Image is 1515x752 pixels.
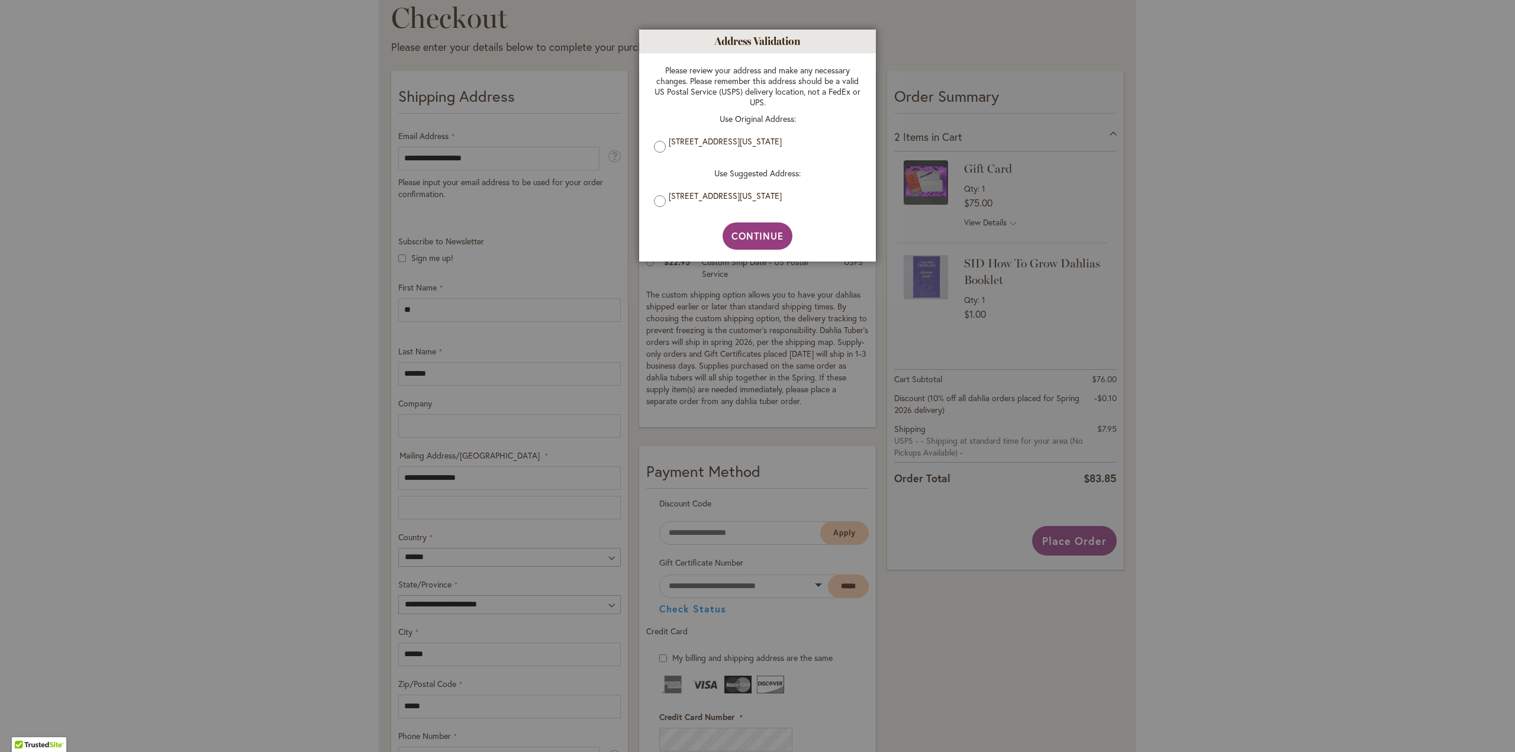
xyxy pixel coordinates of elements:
[654,168,861,179] p: Use Suggested Address:
[654,65,861,108] p: Please review your address and make any necessary changes. Please remember this address should be...
[731,230,784,242] span: Continue
[669,191,855,201] label: [STREET_ADDRESS][US_STATE]
[639,30,876,53] h1: Address Validation
[9,710,42,743] iframe: Launch Accessibility Center
[654,114,861,124] p: Use Original Address:
[669,136,855,147] label: [STREET_ADDRESS][US_STATE]
[723,222,793,250] button: Continue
